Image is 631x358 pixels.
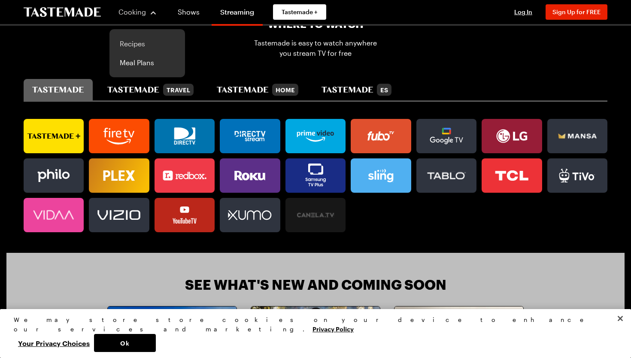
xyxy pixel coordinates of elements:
span: Sign Up for FREE [552,8,601,15]
h3: See What's New and Coming Soon [185,277,446,292]
button: Cooking [118,2,157,22]
a: Streaming [212,2,263,26]
button: Ok [94,334,156,352]
div: Travel [163,84,194,96]
a: More information about your privacy, opens in a new tab [312,325,354,333]
button: tastemade en español [313,79,400,100]
button: Your Privacy Choices [14,334,94,352]
span: Tastemade is easy to watch anywhere you stream TV for free [254,38,377,58]
span: Cooking [118,8,146,16]
button: Log In [506,8,540,16]
div: Cooking [109,29,185,77]
a: To Tastemade Home Page [24,7,101,17]
a: Recipes [115,34,180,53]
button: Close [611,309,630,328]
span: Log In [514,8,532,15]
a: Tastemade + [273,4,326,20]
div: Home [272,84,298,96]
button: tastemade [24,79,93,100]
div: Privacy [14,315,610,352]
div: We may store store cookies on your device to enhance our services and marketing. [14,315,610,334]
button: tastemade travel [99,79,202,100]
button: tastemade home [208,79,307,100]
span: Tastemade + [282,8,318,16]
a: Meal Plans [115,53,180,72]
div: ES [377,84,391,96]
button: Sign Up for FREE [546,4,607,20]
